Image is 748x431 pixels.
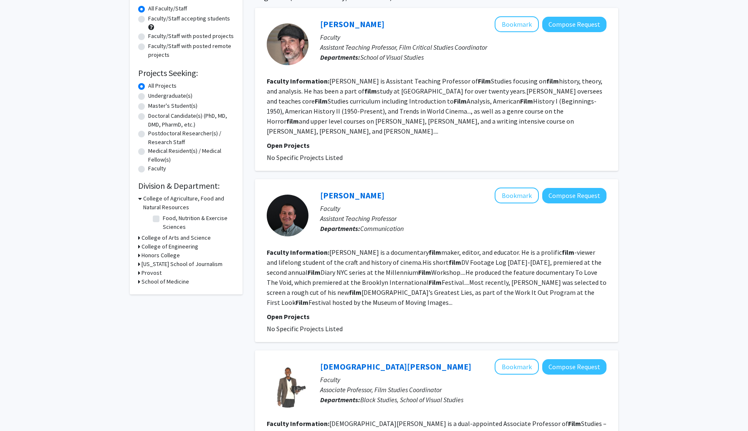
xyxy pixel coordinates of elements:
[267,153,343,162] span: No Specific Projects Listed
[148,101,197,110] label: Master's Student(s)
[6,393,35,425] iframe: Chat
[320,19,384,29] a: [PERSON_NAME]
[267,419,329,428] b: Faculty Information:
[495,16,539,32] button: Add Ramsay Wise to Bookmarks
[542,359,606,375] button: Compose Request to Christian Rozier
[364,87,377,95] b: film
[320,190,384,200] a: [PERSON_NAME]
[320,213,606,223] p: Assistant Teaching Professor
[142,260,222,269] h3: [US_STATE] School of Journalism
[142,233,211,242] h3: College of Arts and Science
[495,359,539,375] button: Add Christian Rozier to Bookmarks
[143,194,234,212] h3: College of Agriculture, Food and Natural Resources
[267,248,606,307] fg-read-more: [PERSON_NAME] is a documentary maker, editor, and educator. He is a prolific -viewer and lifelong...
[142,242,198,251] h3: College of Engineering
[267,77,602,135] fg-read-more: [PERSON_NAME] is Assistant Teaching Professor of Studies focusing on history, theory, and analysi...
[138,68,234,78] h2: Projects Seeking:
[142,277,189,286] h3: School of Medicine
[320,385,606,395] p: Associate Professor, Film Studies Coordinator
[315,97,328,105] b: Film
[320,53,360,61] b: Departments:
[142,269,162,277] h3: Provost
[562,248,574,256] b: film
[542,188,606,203] button: Compose Request to Michael Coleman
[148,164,166,173] label: Faculty
[542,17,606,32] button: Compose Request to Ramsay Wise
[454,97,467,105] b: Film
[320,224,360,233] b: Departments:
[148,42,234,59] label: Faculty/Staff with posted remote projects
[360,396,463,404] span: Black Studies, School of Visual Studies
[568,419,581,428] b: Film
[429,248,441,256] b: film
[320,375,606,385] p: Faculty
[267,77,329,85] b: Faculty Information:
[320,361,471,372] a: [DEMOGRAPHIC_DATA][PERSON_NAME]
[320,32,606,42] p: Faculty
[546,77,559,85] b: film
[148,81,177,90] label: All Projects
[148,129,234,147] label: Postdoctoral Researcher(s) / Research Staff
[148,112,234,129] label: Doctoral Candidate(s) (PhD, MD, DMD, PharmD, etc.)
[163,214,232,231] label: Food, Nutrition & Exercise Sciences
[495,188,539,203] button: Add Michael Coleman to Bookmarks
[138,181,234,191] h2: Division & Department:
[320,203,606,213] p: Faculty
[267,325,343,333] span: No Specific Projects Listed
[349,288,361,297] b: film
[148,147,234,164] label: Medical Resident(s) / Medical Fellow(s)
[520,97,533,105] b: Film
[267,248,329,256] b: Faculty Information:
[360,224,404,233] span: Communication
[142,251,180,260] h3: Honors College
[478,77,491,85] b: Film
[429,278,442,286] b: Film
[418,268,431,276] b: Film
[267,140,606,150] p: Open Projects
[148,91,192,100] label: Undergraduate(s)
[296,298,308,307] b: Film
[320,42,606,52] p: Assistant Teaching Professor, Film Critical Studies Coordinator
[286,117,299,125] b: film
[267,312,606,322] p: Open Projects
[148,32,234,41] label: Faculty/Staff with posted projects
[148,14,230,23] label: Faculty/Staff accepting students
[320,396,360,404] b: Departments:
[449,258,461,266] b: film
[360,53,424,61] span: School of Visual Studies
[308,268,321,276] b: Film
[148,4,187,13] label: All Faculty/Staff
